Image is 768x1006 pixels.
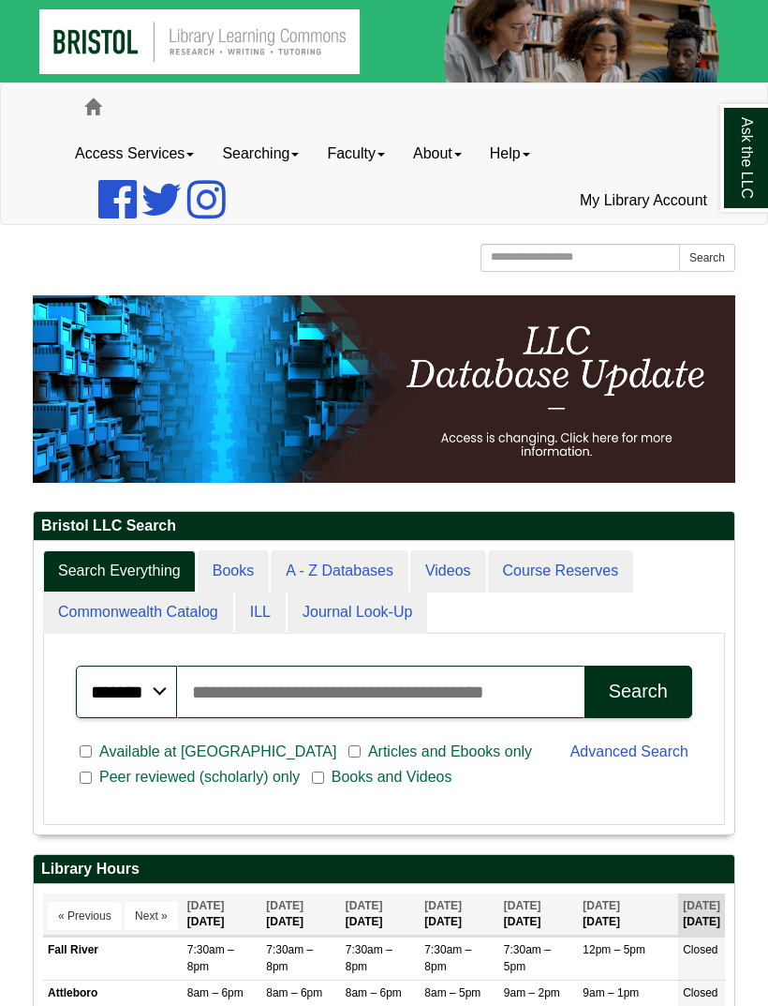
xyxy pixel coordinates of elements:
[43,980,183,1006] td: Attleboro
[583,943,645,956] span: 12pm – 5pm
[33,295,735,483] img: HTML tutorial
[125,902,178,930] button: Next »
[346,943,392,972] span: 7:30am – 8pm
[683,943,717,956] span: Closed
[678,893,725,936] th: [DATE]
[346,899,383,912] span: [DATE]
[34,855,734,884] h2: Library Hours
[683,899,720,912] span: [DATE]
[504,943,551,972] span: 7:30am – 5pm
[488,550,634,593] a: Course Reserves
[570,743,688,759] a: Advanced Search
[584,666,692,718] button: Search
[187,986,244,999] span: 8am – 6pm
[410,550,486,593] a: Videos
[80,770,92,787] input: Peer reviewed (scholarly) only
[313,130,399,177] a: Faculty
[43,592,233,634] a: Commonwealth Catalog
[34,512,734,541] h2: Bristol LLC Search
[583,899,620,912] span: [DATE]
[424,943,471,972] span: 7:30am – 8pm
[566,177,721,224] a: My Library Account
[341,893,421,936] th: [DATE]
[92,741,344,763] span: Available at [GEOGRAPHIC_DATA]
[183,893,262,936] th: [DATE]
[578,893,678,936] th: [DATE]
[312,770,324,787] input: Books and Videos
[424,986,480,999] span: 8am – 5pm
[499,893,579,936] th: [DATE]
[476,130,544,177] a: Help
[683,986,717,999] span: Closed
[187,943,234,972] span: 7:30am – 8pm
[80,743,92,760] input: Available at [GEOGRAPHIC_DATA]
[288,592,427,634] a: Journal Look-Up
[61,130,208,177] a: Access Services
[346,986,402,999] span: 8am – 6pm
[504,986,560,999] span: 9am – 2pm
[271,550,408,593] a: A - Z Databases
[266,943,313,972] span: 7:30am – 8pm
[420,893,499,936] th: [DATE]
[609,681,668,702] div: Search
[198,550,269,593] a: Books
[348,743,361,760] input: Articles and Ebooks only
[504,899,541,912] span: [DATE]
[266,899,303,912] span: [DATE]
[399,130,476,177] a: About
[43,550,196,593] a: Search Everything
[48,902,122,930] button: « Previous
[43,938,183,980] td: Fall River
[424,899,462,912] span: [DATE]
[235,592,286,634] a: ILL
[583,986,639,999] span: 9am – 1pm
[261,893,341,936] th: [DATE]
[187,899,225,912] span: [DATE]
[679,244,735,272] button: Search
[92,766,307,788] span: Peer reviewed (scholarly) only
[208,130,313,177] a: Searching
[361,741,539,763] span: Articles and Ebooks only
[324,766,460,788] span: Books and Videos
[266,986,322,999] span: 8am – 6pm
